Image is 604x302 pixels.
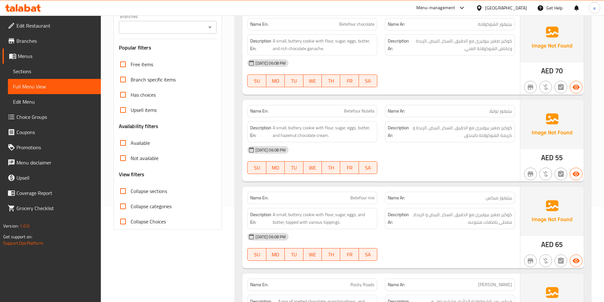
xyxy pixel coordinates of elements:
h3: View filters [119,171,145,178]
span: كوكيز صغير بيوتيرى مع الدقيق ,السكر ,البيض ,الزبدة و كريمة الشوكولاتة بالبندق. [410,124,512,139]
button: Available [570,254,582,267]
span: WE [306,76,319,86]
span: WE [306,250,319,259]
span: 70 [555,65,563,77]
span: 65 [555,238,563,251]
span: Sections [13,67,96,75]
button: FR [340,248,359,261]
span: FR [343,163,356,172]
span: Has choices [131,91,156,99]
button: Not branch specific item [524,168,537,180]
a: Edit Restaurant [3,18,101,33]
a: Edit Menu [8,94,101,109]
div: [GEOGRAPHIC_DATA] [485,4,527,11]
span: SU [250,163,263,172]
span: A small, buttery cookie with flour, sugar, eggs, and butter, topped with various toppings. [273,211,374,226]
button: MO [266,248,285,261]
button: Available [570,168,582,180]
span: Betefour Nutella [344,108,374,114]
strong: Description Ar: [388,211,409,226]
button: Purchased item [539,81,552,93]
button: Not has choices [555,168,567,180]
button: TH [322,74,340,87]
button: TH [322,248,340,261]
span: TH [324,163,338,172]
strong: Description Ar: [388,124,409,139]
strong: Name En: [250,195,268,201]
span: Edit Restaurant [16,22,96,29]
h3: Popular filters [119,44,217,51]
img: Ae5nvW7+0k+MAAAAAElFTkSuQmCC [520,187,584,236]
button: TH [322,161,340,174]
button: Purchased item [539,254,552,267]
button: Available [570,81,582,93]
div: Menu-management [416,4,455,12]
span: Betefour chocolate [339,21,374,28]
span: TU [287,163,301,172]
span: Collapse sections [131,187,167,195]
span: Free items [131,61,153,68]
a: Choice Groups [3,109,101,125]
strong: Description Ar: [388,37,409,53]
button: Purchased item [539,168,552,180]
span: AED [541,65,554,77]
a: Branches [3,33,101,48]
a: Menus [3,48,101,64]
strong: Name Ar: [388,195,405,201]
button: TU [285,74,303,87]
span: بيتيفور ميكس [486,195,512,201]
span: 1.0.0 [20,222,29,230]
span: Full Menu View [13,83,96,90]
span: كوكيز صغير بيوتيرى مع الدقيق ,السكر ,البيض و الزبدة, مغطى باضافات متنوعه. [410,211,512,226]
button: WE [303,248,322,261]
span: Available [131,139,150,147]
a: Menu disclaimer [3,155,101,170]
strong: Name Ar: [388,21,405,28]
span: بيتيفور الشوكولاتة [478,21,512,28]
span: Grocery Checklist [16,204,96,212]
span: Get support on: [3,233,32,241]
button: Not has choices [555,81,567,93]
span: كوكيز صغير بيوتيرى مع الدقيق ,السكر ,البيض ,الزبدة وغاناش الشوكولاتة الغني. [410,37,512,53]
span: [DATE] 06:08 PM [253,60,288,66]
span: FR [343,250,356,259]
span: Menu disclaimer [16,159,96,166]
button: SU [247,74,266,87]
a: Full Menu View [8,79,101,94]
strong: Name En: [250,281,268,288]
span: [PERSON_NAME] [478,281,512,288]
strong: Description En: [250,211,271,226]
span: a [593,4,595,11]
button: Not branch specific item [524,81,537,93]
span: AED [541,238,554,251]
span: Rocky Roads [350,281,374,288]
span: Choice Groups [16,113,96,121]
button: FR [340,74,359,87]
span: A small, buttery cookie with flour, sugar, eggs, butter, and rich chocolate ganache. [273,37,374,53]
span: TU [287,250,301,259]
span: AED [541,151,554,164]
button: SU [247,248,266,261]
span: Not available [131,154,159,162]
a: Promotions [3,140,101,155]
button: Not branch specific item [524,254,537,267]
span: SU [250,250,263,259]
span: SA [361,250,375,259]
strong: Description En: [250,37,271,53]
span: Betefour mix [350,195,374,201]
a: Coverage Report [3,185,101,201]
a: Coupons [3,125,101,140]
span: TH [324,250,338,259]
span: MO [269,163,282,172]
button: TU [285,161,303,174]
h3: Availability filters [119,123,159,130]
span: FR [343,76,356,86]
span: Branches [16,37,96,45]
button: FR [340,161,359,174]
button: WE [303,161,322,174]
a: Grocery Checklist [3,201,101,216]
button: SA [359,161,377,174]
span: SA [361,163,375,172]
span: Coupons [16,128,96,136]
span: MO [269,250,282,259]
